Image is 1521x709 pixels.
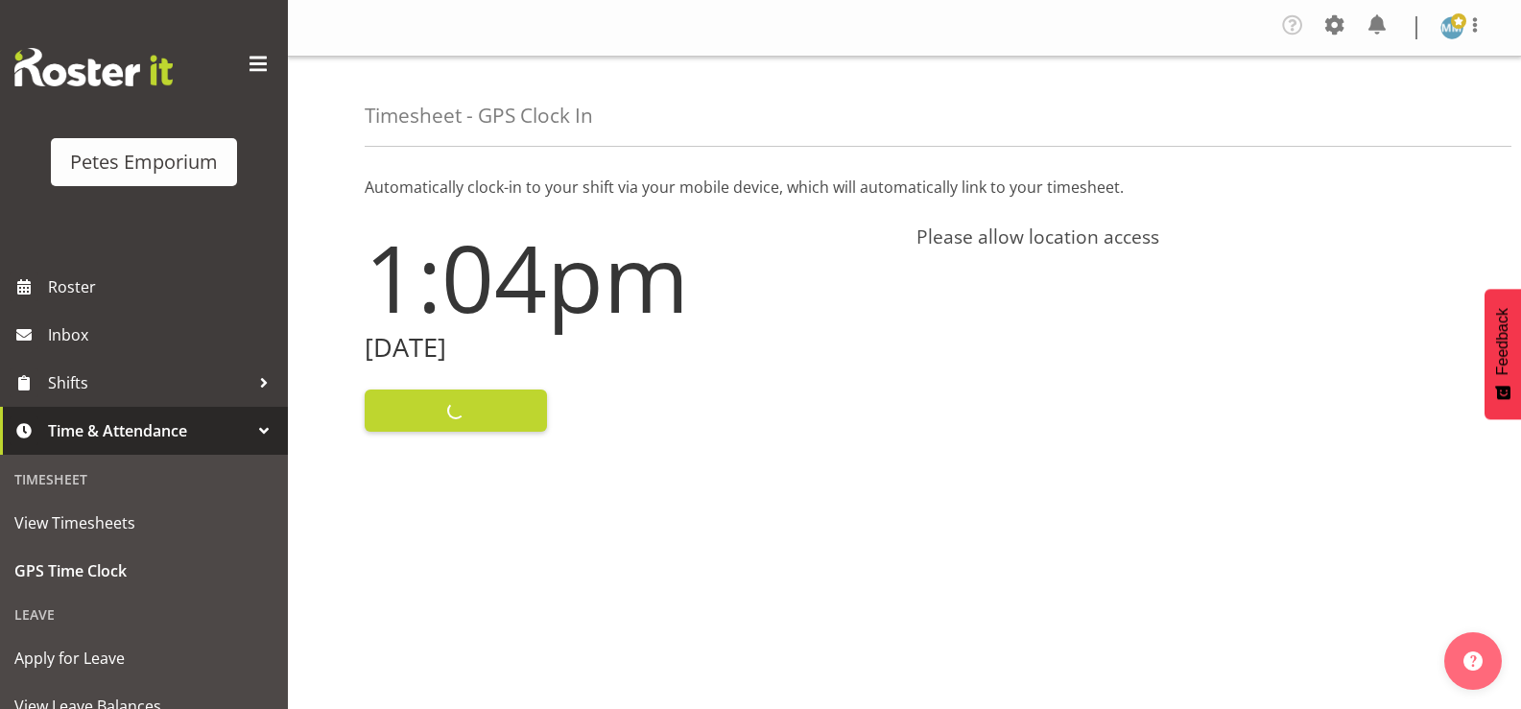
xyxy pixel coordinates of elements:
[70,148,218,177] div: Petes Emporium
[1494,308,1511,375] span: Feedback
[14,48,173,86] img: Rosterit website logo
[48,320,278,349] span: Inbox
[1463,651,1483,671] img: help-xxl-2.png
[48,272,278,301] span: Roster
[5,595,283,634] div: Leave
[365,105,593,127] h4: Timesheet - GPS Clock In
[5,634,283,682] a: Apply for Leave
[1440,16,1463,39] img: mandy-mosley3858.jpg
[5,499,283,547] a: View Timesheets
[365,225,893,329] h1: 1:04pm
[48,368,250,397] span: Shifts
[5,547,283,595] a: GPS Time Clock
[14,644,273,673] span: Apply for Leave
[916,225,1445,248] h4: Please allow location access
[14,508,273,537] span: View Timesheets
[14,556,273,585] span: GPS Time Clock
[5,460,283,499] div: Timesheet
[48,416,250,445] span: Time & Attendance
[1485,289,1521,419] button: Feedback - Show survey
[365,176,1444,199] p: Automatically clock-in to your shift via your mobile device, which will automatically link to you...
[365,333,893,363] h2: [DATE]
